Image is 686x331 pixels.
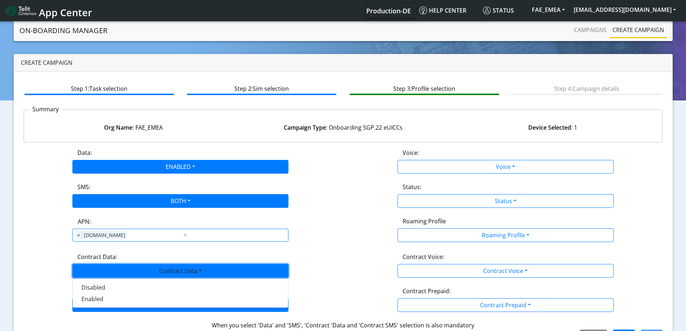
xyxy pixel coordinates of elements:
div: Create campaign [14,54,673,72]
button: FAE_EMEA [528,3,569,16]
a: Help center [416,3,480,18]
button: ENABLED [72,160,288,174]
p: Summary [30,105,62,113]
strong: Org Name [104,124,133,131]
button: Contract Data [72,264,288,278]
a: App Center [6,3,91,18]
label: Roaming Profile [403,217,446,225]
span: Help center [419,6,466,14]
a: Status [480,3,528,18]
button: Contract Voice [398,264,614,278]
img: status.svg [483,6,491,14]
label: SMS: [77,183,90,191]
span: Production-DE [366,6,411,15]
div: : Onboarding SGP.22 eUICCs [238,123,448,132]
span: Clear all [182,231,188,240]
span: × [75,231,82,240]
btn: Step 3: Profile selection [350,81,499,95]
div: When you select 'Data' and 'SMS', 'Contract 'Data and 'Contract SMS' selection is also mandatory [23,321,663,330]
img: knowledge.svg [419,6,427,14]
label: Contract Data: [77,252,117,261]
label: Voice: [403,148,419,157]
strong: Device Selected [528,124,571,131]
btn: Step 1: Task selection [24,81,174,95]
button: BOTH [72,194,288,208]
button: Enabled [73,293,288,305]
button: Status [398,194,614,208]
button: Contract Prepaid [398,298,614,312]
button: Roaming Profile [398,228,614,242]
div: : FAE_EMEA [28,123,238,132]
div: ENABLED [72,278,288,308]
a: Campaigns [571,23,610,37]
label: Contract Prepaid: [403,287,450,295]
btn: Step 4: Campaign details [512,81,662,95]
div: : 1 [448,123,658,132]
span: Status [483,6,514,14]
label: APN: [78,217,91,226]
a: Create campaign [610,23,667,37]
span: [DOMAIN_NAME] [82,231,127,240]
label: Contract Voice: [403,252,444,261]
button: [EMAIL_ADDRESS][DOMAIN_NAME] [569,3,680,16]
label: Data: [77,148,92,157]
a: On-Boarding Manager [19,23,107,38]
img: logo-telit-cinterion-gw-new.png [6,5,36,17]
strong: Campaign Type [284,124,326,131]
label: Status: [403,183,421,191]
button: Disabled [73,282,288,293]
a: Your current platform instance [366,3,411,18]
span: App Center [39,6,92,19]
btn: Step 2: Sim selection [187,81,336,95]
button: Voice [398,160,614,174]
